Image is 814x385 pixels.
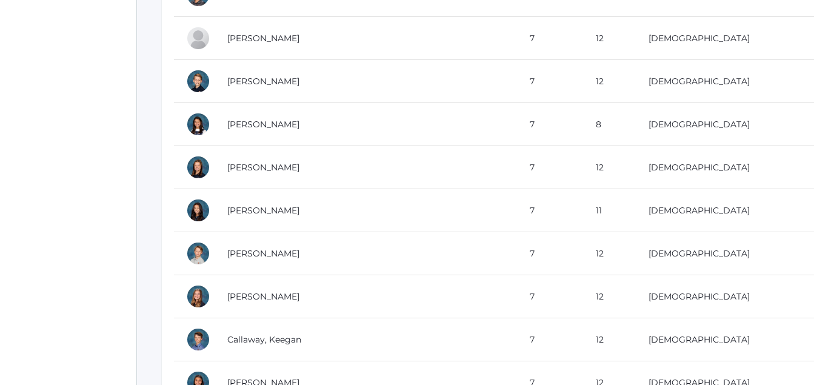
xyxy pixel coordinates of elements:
[186,112,210,136] div: Juliana Benson
[186,327,210,352] div: Keegan Callaway
[215,103,518,146] td: [PERSON_NAME]
[215,60,518,103] td: [PERSON_NAME]
[215,275,518,318] td: [PERSON_NAME]
[186,241,210,266] div: Walker Brown
[215,318,518,361] td: Callaway, Keegan
[518,275,583,318] td: 7
[518,17,583,60] td: 7
[584,146,636,189] td: 12
[518,232,583,275] td: 7
[215,17,518,60] td: [PERSON_NAME]
[584,103,636,146] td: 8
[584,60,636,103] td: 12
[518,103,583,146] td: 7
[584,17,636,60] td: 12
[584,189,636,232] td: 11
[186,284,210,309] div: Eliana Burgert
[518,60,583,103] td: 7
[215,146,518,189] td: [PERSON_NAME]
[584,275,636,318] td: 12
[186,69,210,93] div: Asher Bell
[215,232,518,275] td: [PERSON_NAME]
[584,318,636,361] td: 12
[186,155,210,179] div: Annelise Bernardi
[186,198,210,223] div: Reagan Brodt
[186,26,210,50] div: Jewel Beaudry
[518,189,583,232] td: 7
[215,189,518,232] td: [PERSON_NAME]
[518,146,583,189] td: 7
[518,318,583,361] td: 7
[584,232,636,275] td: 12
